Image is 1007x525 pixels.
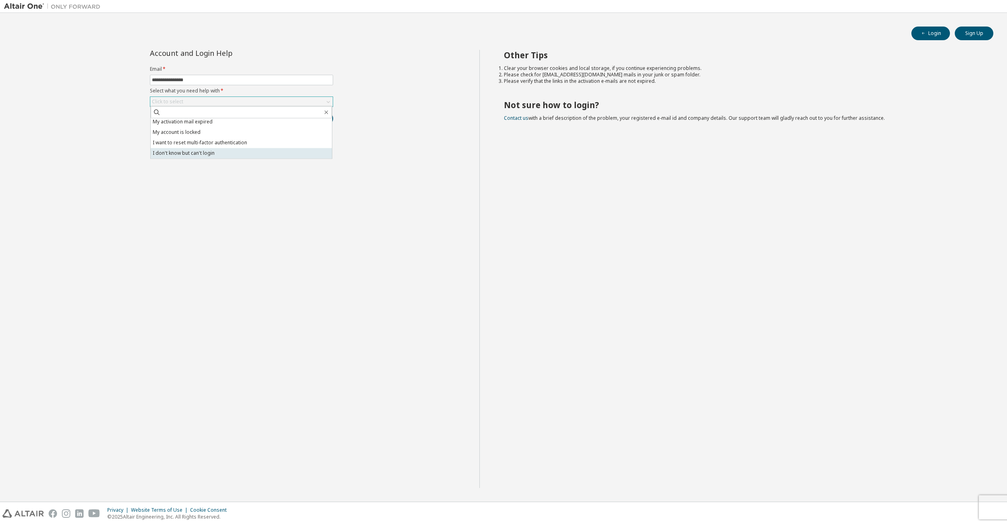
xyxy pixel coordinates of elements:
div: Cookie Consent [190,507,231,513]
li: Please check for [EMAIL_ADDRESS][DOMAIN_NAME] mails in your junk or spam folder. [504,72,979,78]
button: Login [911,27,950,40]
img: facebook.svg [49,509,57,518]
img: linkedin.svg [75,509,84,518]
img: youtube.svg [88,509,100,518]
button: Sign Up [955,27,993,40]
li: Clear your browser cookies and local storage, if you continue experiencing problems. [504,65,979,72]
div: Click to select [150,97,333,107]
img: instagram.svg [62,509,70,518]
h2: Other Tips [504,50,979,60]
p: © 2025 Altair Engineering, Inc. All Rights Reserved. [107,513,231,520]
div: Website Terms of Use [131,507,190,513]
span: with a brief description of the problem, your registered e-mail id and company details. Our suppo... [504,115,885,121]
li: Please verify that the links in the activation e-mails are not expired. [504,78,979,84]
div: Account and Login Help [150,50,297,56]
div: Privacy [107,507,131,513]
label: Email [150,66,333,72]
img: altair_logo.svg [2,509,44,518]
li: My activation mail expired [151,117,332,127]
img: Altair One [4,2,104,10]
h2: Not sure how to login? [504,100,979,110]
a: Contact us [504,115,528,121]
label: Select what you need help with [150,88,333,94]
div: Click to select [152,98,183,105]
